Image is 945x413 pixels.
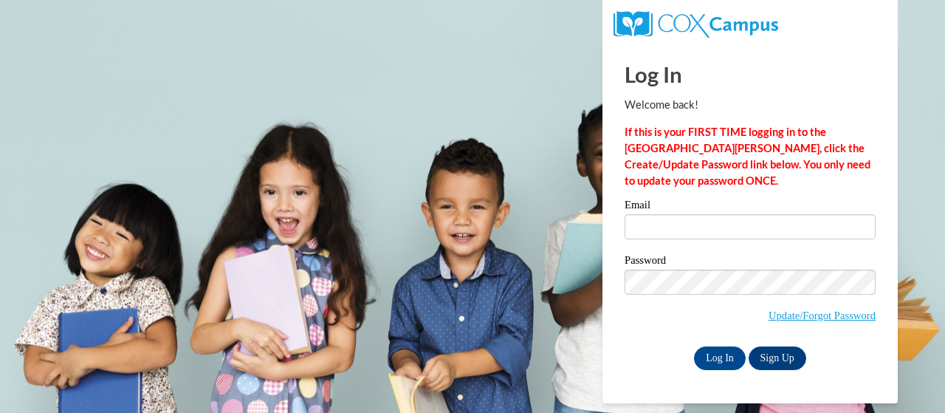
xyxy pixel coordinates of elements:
[625,255,876,270] label: Password
[614,17,778,30] a: COX Campus
[625,126,870,187] strong: If this is your FIRST TIME logging in to the [GEOGRAPHIC_DATA][PERSON_NAME], click the Create/Upd...
[625,97,876,113] p: Welcome back!
[749,347,806,370] a: Sign Up
[625,199,876,214] label: Email
[625,59,876,89] h1: Log In
[769,310,876,321] a: Update/Forgot Password
[694,347,746,370] input: Log In
[614,11,778,38] img: COX Campus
